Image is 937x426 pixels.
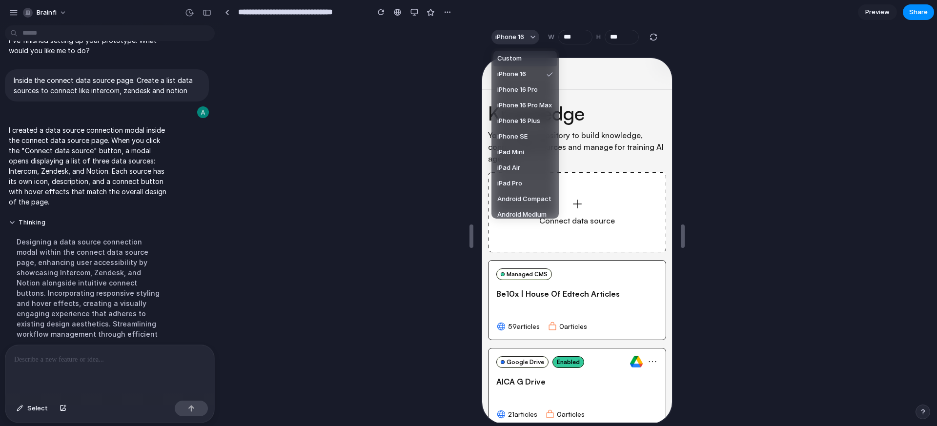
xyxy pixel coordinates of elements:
[497,194,551,204] span: Android Compact
[497,147,524,157] span: iPad Mini
[497,132,528,142] span: iPhone SE
[6,290,184,370] div: Google DriveEnabledAICA g Drive21articles0articles
[6,71,184,106] p: Your central repository to build knowledge, connect data sources and manage for training AI agents.
[26,350,55,362] span: 21 articles
[497,69,526,79] span: iPhone 16
[497,54,522,63] span: Custom
[24,212,65,220] span: Managed CMS
[26,263,58,274] span: 59 articles
[497,179,522,188] span: iPad Pro
[497,116,540,126] span: iPhone 16 Plus
[6,43,184,67] h1: Knowledge
[497,163,520,173] span: iPad Air
[24,300,62,308] span: Google Drive
[497,101,552,110] span: iPhone 16 Pro Max
[75,300,98,308] span: Enabled
[497,210,547,220] span: Android Medium
[6,202,184,282] div: Managed CMSBe10x | House of Edtech Articles59articles0articles
[6,114,184,194] div: Connect data source
[14,318,102,329] h3: AICA g Drive
[77,263,105,274] span: 0 articles
[14,230,138,242] h3: Be10x | House of Edtech Articles
[497,85,538,95] span: iPhone 16 Pro
[148,298,161,309] img: Google Drive
[75,350,102,362] span: 0 articles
